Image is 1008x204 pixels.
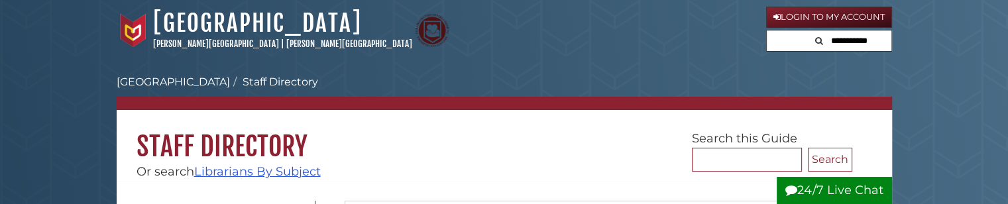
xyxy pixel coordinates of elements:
a: [PERSON_NAME][GEOGRAPHIC_DATA] [153,38,279,49]
button: Search [811,30,827,48]
a: [GEOGRAPHIC_DATA] [117,76,230,88]
a: [GEOGRAPHIC_DATA] [153,9,362,38]
button: 24/7 Live Chat [777,177,892,204]
h1: Staff Directory [117,110,892,163]
button: Search [808,148,852,172]
i: Search [815,36,823,45]
nav: breadcrumb [117,74,892,110]
span: Or search [137,164,321,179]
a: Login to My Account [766,7,892,28]
a: Librarians By Subject [194,164,321,179]
img: Calvin University [117,14,150,47]
img: Calvin Theological Seminary [416,14,449,47]
a: Staff Directory [243,76,318,88]
a: [PERSON_NAME][GEOGRAPHIC_DATA] [286,38,412,49]
span: | [281,38,284,49]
